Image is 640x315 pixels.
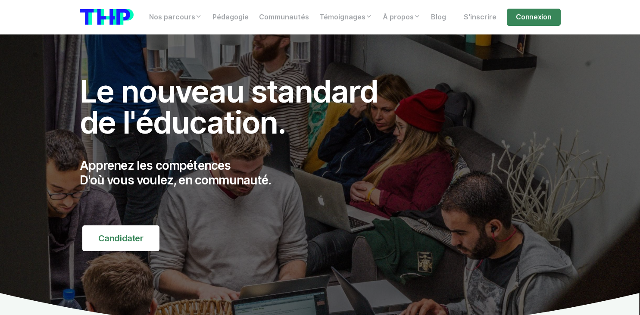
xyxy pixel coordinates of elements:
a: Témoignages [314,9,378,26]
a: Candidater [82,225,159,251]
img: logo [80,9,134,25]
h1: Le nouveau standard de l'éducation. [80,76,397,138]
a: Blog [426,9,451,26]
a: Communautés [254,9,314,26]
a: Pédagogie [207,9,254,26]
a: Connexion [507,9,560,26]
a: Nos parcours [144,9,207,26]
a: S'inscrire [459,9,502,26]
p: Apprenez les compétences D'où vous voulez, en communauté. [80,159,397,187]
a: À propos [378,9,426,26]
